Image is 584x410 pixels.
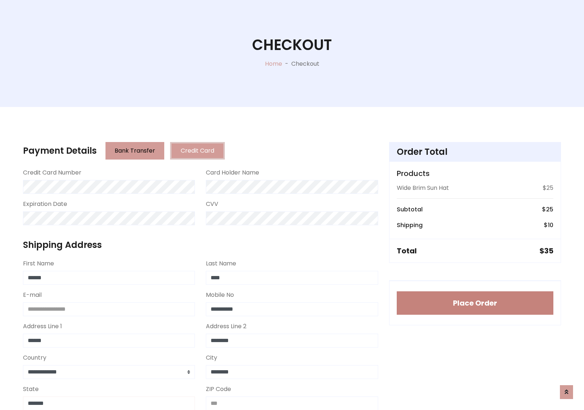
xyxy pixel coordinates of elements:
[23,146,97,156] h4: Payment Details
[206,291,234,299] label: Mobile No
[170,142,225,160] button: Credit Card
[546,205,553,214] span: 25
[282,60,291,68] p: -
[206,322,246,331] label: Address Line 2
[397,246,417,255] h5: Total
[206,353,217,362] label: City
[548,221,553,229] span: 10
[397,169,553,178] h5: Products
[397,291,553,315] button: Place Order
[542,206,553,213] h6: $
[543,184,553,192] p: $25
[539,246,553,255] h5: $
[206,168,259,177] label: Card Holder Name
[23,200,67,208] label: Expiration Date
[206,200,218,208] label: CVV
[105,142,164,160] button: Bank Transfer
[206,385,231,394] label: ZIP Code
[206,259,236,268] label: Last Name
[23,168,81,177] label: Credit Card Number
[397,184,449,192] p: Wide Brim Sun Hat
[397,147,553,157] h4: Order Total
[23,259,54,268] label: First Name
[23,353,46,362] label: Country
[544,246,553,256] span: 35
[265,60,282,68] a: Home
[544,222,553,229] h6: $
[23,322,62,331] label: Address Line 1
[23,291,42,299] label: E-mail
[252,36,332,54] h1: Checkout
[397,222,423,229] h6: Shipping
[23,240,378,250] h4: Shipping Address
[397,206,423,213] h6: Subtotal
[23,385,39,394] label: State
[291,60,319,68] p: Checkout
